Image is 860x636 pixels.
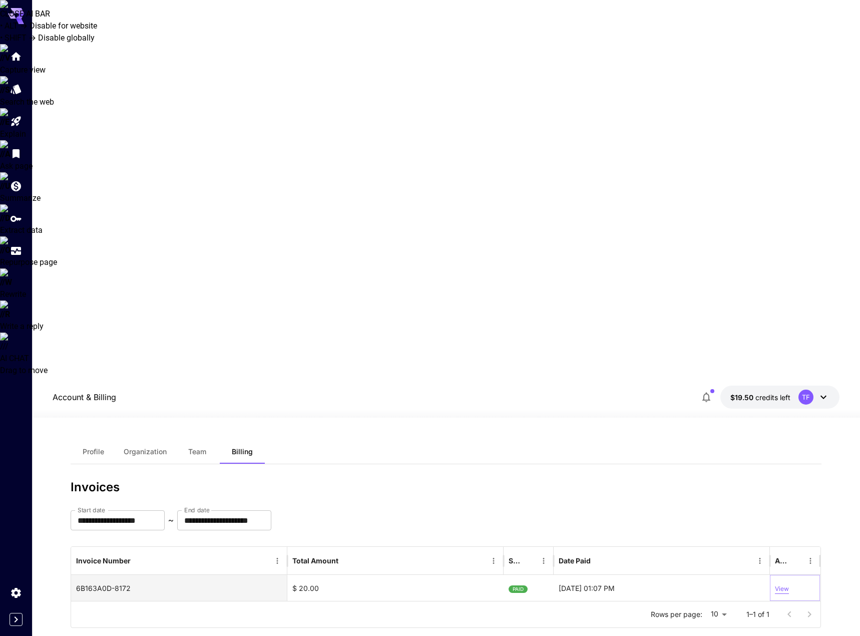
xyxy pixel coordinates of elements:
[132,554,146,568] button: Sort
[184,506,209,514] label: End date
[71,575,287,601] div: 6B163A0D-8172
[592,554,606,568] button: Sort
[537,554,551,568] button: Menu
[775,575,789,601] button: View
[339,554,353,568] button: Sort
[753,554,767,568] button: Menu
[168,514,174,526] p: ~
[720,386,839,409] button: $19.49757TF
[746,609,769,619] p: 1–1 of 1
[803,554,817,568] button: Menu
[78,506,105,514] label: Start date
[124,447,167,456] span: Organization
[755,393,790,402] span: credits left
[83,447,104,456] span: Profile
[775,584,789,594] p: View
[188,447,206,456] span: Team
[487,554,501,568] button: Menu
[71,480,821,494] h3: Invoices
[232,447,253,456] span: Billing
[651,609,702,619] p: Rows per page:
[775,556,788,565] div: Action
[730,392,790,403] div: $19.49757
[53,391,116,403] a: Account & Billing
[789,554,803,568] button: Sort
[706,607,730,621] div: 10
[76,556,131,565] div: Invoice Number
[554,575,770,601] div: 29-07-2025 01:07 PM
[270,554,284,568] button: Menu
[798,390,813,405] div: TF
[523,554,537,568] button: Sort
[730,393,755,402] span: $19.50
[10,613,23,626] button: Expand sidebar
[53,391,116,403] nav: breadcrumb
[292,556,338,565] div: Total Amount
[559,556,591,565] div: Date Paid
[509,556,522,565] div: Status
[10,586,22,599] div: Settings
[509,576,528,602] span: PAID
[287,575,504,601] div: $ 20.00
